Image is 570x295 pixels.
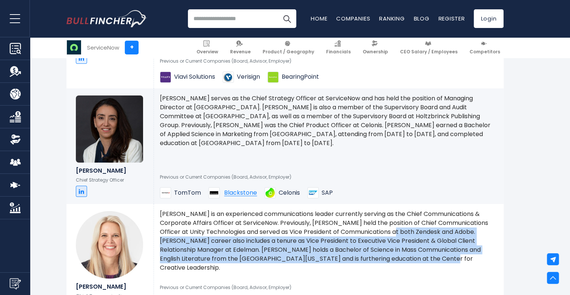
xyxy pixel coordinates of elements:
button: Search [278,9,296,28]
img: Verisign [223,72,234,83]
img: BearingPoint [267,72,279,83]
a: Financials [323,37,354,58]
a: Ownership [359,37,391,58]
p: Previous or Current Companies (Board, Advisor, Employer) [160,58,498,64]
img: Hala Zeine [76,95,143,163]
a: Register [438,15,465,22]
a: Blog [413,15,429,22]
img: Paige Young [76,211,143,278]
p: Previous or Current Companies (Board, Advisor, Employer) [160,174,498,180]
img: NOW logo [67,40,81,54]
span: Verisign [237,73,260,81]
img: TomTom [160,187,171,198]
a: Home [311,15,327,22]
h6: [PERSON_NAME] [76,283,144,290]
a: Competitors [466,37,504,58]
img: Celonis [264,187,276,198]
a: + [125,41,139,54]
a: Revenue [227,37,254,58]
a: Companies [336,15,370,22]
p: Previous or Current Companies (Board, Advisor, Employer) [160,285,498,291]
div: ServiceNow [87,43,119,52]
p: Chief Strategy Officer [76,177,144,183]
span: Revenue [230,49,251,55]
a: Go to homepage [66,10,147,27]
h6: [PERSON_NAME] [76,167,144,174]
span: BearingPoint [282,73,319,81]
a: Product / Geography [259,37,317,58]
a: Login [474,9,504,28]
span: TomTom [174,189,201,197]
span: Ownership [363,49,388,55]
img: Ownership [10,134,21,145]
span: SAP [322,189,333,197]
span: Blackstone [224,190,257,196]
a: Ranking [379,15,405,22]
a: CEO Salary / Employees [397,37,461,58]
span: Competitors [470,49,500,55]
img: SAP [307,187,319,198]
p: [PERSON_NAME] is an experienced communications leader currently serving as the Chief Communicatio... [160,210,498,272]
span: Product / Geography [263,49,314,55]
span: Viavi Solutions [174,73,215,81]
span: Celonis [279,189,300,197]
img: Blackstone [208,187,220,198]
img: Viavi Solutions [160,72,171,83]
a: Blackstone [208,187,257,198]
span: Overview [196,49,218,55]
span: Financials [326,49,351,55]
a: Overview [193,37,222,58]
p: [PERSON_NAME] serves as the Chief Strategy Officer at ServiceNow and has held the position of Man... [160,94,498,148]
span: CEO Salary / Employees [400,49,458,55]
img: Bullfincher logo [66,10,147,27]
